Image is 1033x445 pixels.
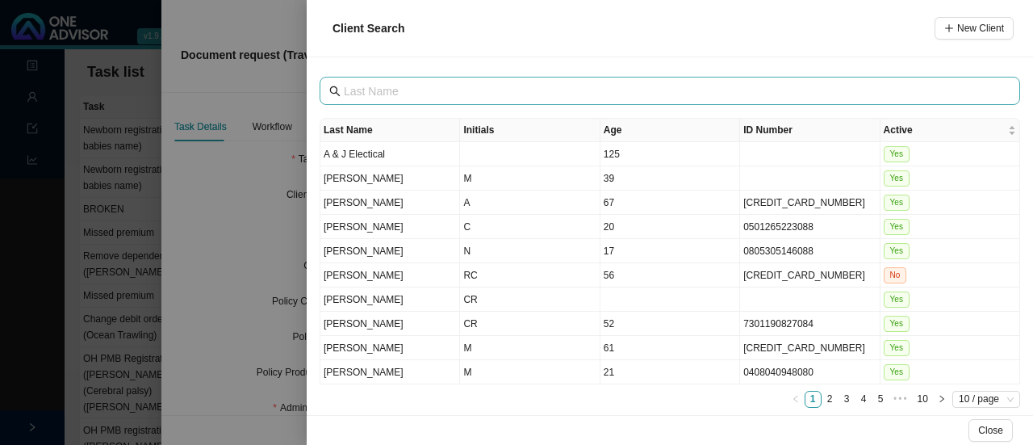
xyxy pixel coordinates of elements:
span: Yes [884,243,910,259]
td: A & J Electical [320,142,460,166]
a: 5 [873,392,889,407]
th: Initials [460,119,600,142]
td: [PERSON_NAME] [320,360,460,384]
td: [CREDIT_CARD_NUMBER] [740,263,880,288]
span: plus [944,23,954,33]
th: ID Number [740,119,880,142]
button: right [934,391,951,408]
li: 4 [855,391,872,408]
th: Active [880,119,1020,142]
span: 39 [604,173,614,184]
span: 52 [604,318,614,330]
a: 1 [805,392,821,407]
span: 125 [604,149,620,160]
a: 4 [856,392,872,407]
td: [PERSON_NAME] [320,191,460,215]
span: Yes [884,316,910,332]
button: left [788,391,805,408]
td: M [460,336,600,360]
span: Yes [884,170,910,187]
td: C [460,215,600,239]
td: N [460,239,600,263]
span: Yes [884,364,910,380]
td: M [460,360,600,384]
span: Yes [884,146,910,162]
span: Close [978,422,1003,439]
span: Client Search [332,22,404,35]
li: 3 [839,391,855,408]
td: CR [460,288,600,312]
span: Yes [884,340,910,356]
div: Page Size [952,391,1020,408]
a: 3 [839,392,855,407]
td: [PERSON_NAME] [320,215,460,239]
td: CR [460,312,600,336]
span: Yes [884,195,910,211]
span: 17 [604,246,614,257]
th: Age [600,119,740,142]
td: [CREDIT_CARD_NUMBER] [740,191,880,215]
span: 10 / page [959,392,1014,407]
li: 10 [912,391,934,408]
td: 0501265223088 [740,215,880,239]
li: Next 5 Pages [889,391,912,408]
span: ••• [889,391,912,408]
span: 56 [604,270,614,281]
td: 0408040948080 [740,360,880,384]
button: Close [968,419,1013,442]
li: Next Page [934,391,951,408]
li: 1 [805,391,822,408]
td: RC [460,263,600,288]
td: [PERSON_NAME] [320,263,460,288]
a: 10 [913,392,933,407]
span: left [792,395,800,403]
span: Yes [884,292,910,308]
td: [CREDIT_CARD_NUMBER] [740,336,880,360]
td: [PERSON_NAME] [320,166,460,191]
span: search [329,86,341,97]
td: 0805305146088 [740,239,880,263]
td: M [460,166,600,191]
th: Last Name [320,119,460,142]
input: Last Name [344,82,999,100]
td: [PERSON_NAME] [320,312,460,336]
td: [PERSON_NAME] [320,336,460,360]
li: 2 [822,391,839,408]
td: [PERSON_NAME] [320,288,460,312]
li: Previous Page [788,391,805,408]
span: 61 [604,342,614,354]
span: right [938,395,946,403]
td: 7301190827084 [740,312,880,336]
td: A [460,191,600,215]
li: 5 [872,391,889,408]
span: Active [884,122,1005,138]
span: 21 [604,367,614,378]
td: [PERSON_NAME] [320,239,460,263]
span: 67 [604,197,614,208]
span: Yes [884,219,910,235]
span: 20 [604,221,614,233]
a: 2 [822,392,838,407]
span: New Client [957,20,1004,36]
button: New Client [935,17,1014,40]
span: No [884,267,907,283]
